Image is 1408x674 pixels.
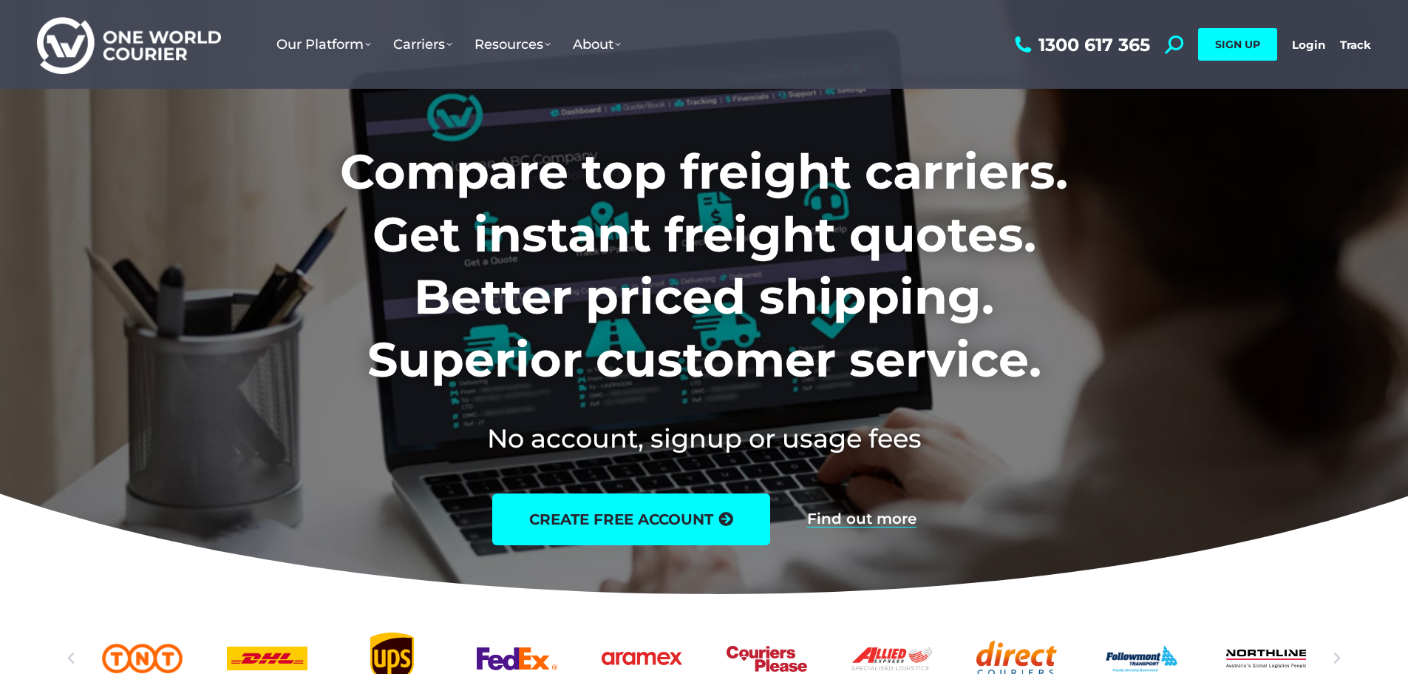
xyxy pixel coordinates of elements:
span: About [573,36,621,53]
a: Track [1340,38,1371,52]
a: About [562,21,632,67]
span: Resources [475,36,551,53]
img: One World Courier [37,15,221,75]
a: 1300 617 365 [1011,36,1150,54]
span: SIGN UP [1215,38,1260,51]
span: Carriers [393,36,452,53]
h1: Compare top freight carriers. Get instant freight quotes. Better priced shipping. Superior custom... [242,141,1166,391]
span: Our Platform [276,36,371,53]
a: Login [1292,38,1325,52]
a: Resources [463,21,562,67]
a: SIGN UP [1198,28,1277,61]
a: create free account [492,493,770,545]
h2: No account, signup or usage fees [242,420,1166,456]
a: Carriers [382,21,463,67]
a: Find out more [807,511,916,528]
a: Our Platform [265,21,382,67]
